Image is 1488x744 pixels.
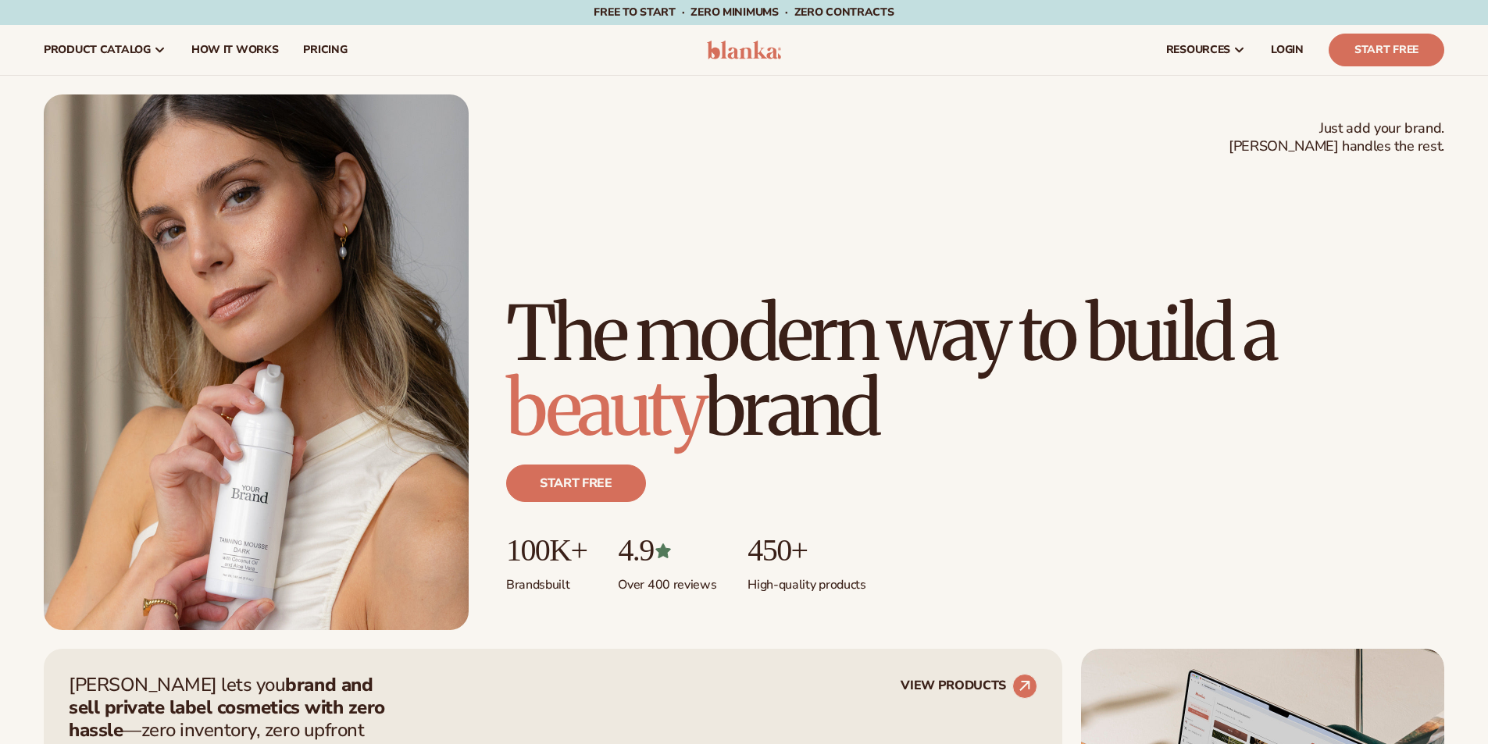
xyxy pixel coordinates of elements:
a: pricing [291,25,359,75]
a: resources [1154,25,1258,75]
p: Brands built [506,568,587,593]
a: LOGIN [1258,25,1316,75]
h1: The modern way to build a brand [506,296,1444,446]
p: 450+ [748,533,865,568]
span: resources [1166,44,1230,56]
strong: brand and sell private label cosmetics with zero hassle [69,672,385,742]
a: Start Free [1329,34,1444,66]
a: product catalog [31,25,179,75]
span: beauty [506,361,705,455]
p: Over 400 reviews [618,568,716,593]
span: Just add your brand. [PERSON_NAME] handles the rest. [1229,119,1444,156]
span: product catalog [44,44,151,56]
a: Start free [506,465,646,502]
a: VIEW PRODUCTS [901,674,1037,699]
span: Free to start · ZERO minimums · ZERO contracts [594,5,894,20]
img: Female holding tanning mousse. [44,94,469,630]
span: LOGIN [1271,44,1304,56]
img: logo [707,41,781,59]
p: High-quality products [748,568,865,593]
a: How It Works [179,25,291,75]
p: 100K+ [506,533,587,568]
span: How It Works [191,44,279,56]
p: 4.9 [618,533,716,568]
span: pricing [303,44,347,56]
